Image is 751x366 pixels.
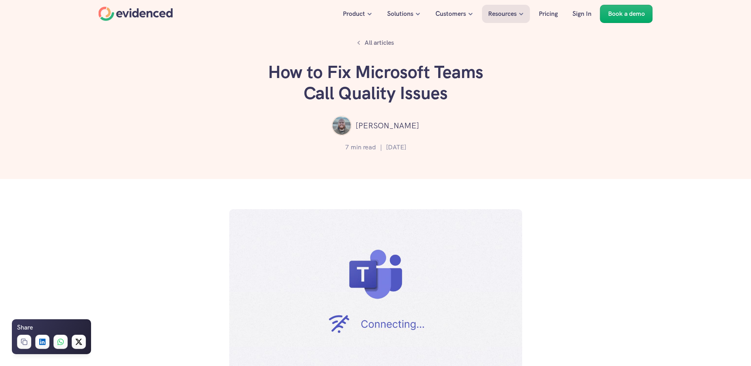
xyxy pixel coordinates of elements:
[345,142,349,152] p: 7
[435,9,466,19] p: Customers
[572,9,591,19] p: Sign In
[99,7,173,21] a: Home
[539,9,558,19] p: Pricing
[600,5,653,23] a: Book a demo
[356,119,419,132] p: [PERSON_NAME]
[387,9,413,19] p: Solutions
[533,5,564,23] a: Pricing
[608,9,645,19] p: Book a demo
[386,142,406,152] p: [DATE]
[488,9,517,19] p: Resources
[332,116,352,135] img: ""
[257,62,494,104] h1: How to Fix Microsoft Teams Call Quality Issues
[17,322,33,333] h6: Share
[353,36,398,50] a: All articles
[351,142,376,152] p: min read
[567,5,597,23] a: Sign In
[365,38,394,48] p: All articles
[343,9,365,19] p: Product
[380,142,382,152] p: |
